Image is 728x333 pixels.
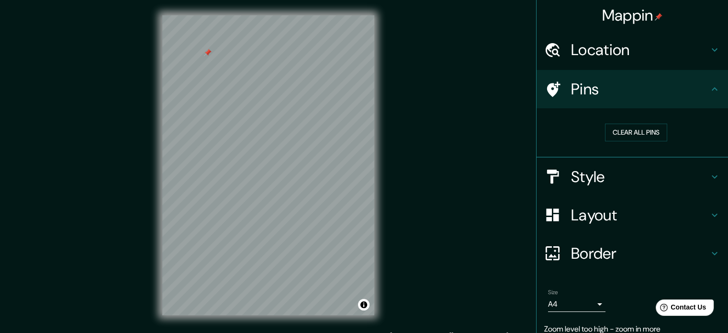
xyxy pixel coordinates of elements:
[548,297,605,312] div: A4
[162,15,374,315] canvas: Map
[571,167,709,186] h4: Style
[571,80,709,99] h4: Pins
[571,40,709,59] h4: Location
[571,206,709,225] h4: Layout
[655,13,662,21] img: pin-icon.png
[571,244,709,263] h4: Border
[537,158,728,196] div: Style
[605,124,667,141] button: Clear all pins
[537,31,728,69] div: Location
[537,234,728,273] div: Border
[643,296,717,322] iframe: Help widget launcher
[537,196,728,234] div: Layout
[537,70,728,108] div: Pins
[548,288,558,296] label: Size
[358,299,370,310] button: Toggle attribution
[602,6,663,25] h4: Mappin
